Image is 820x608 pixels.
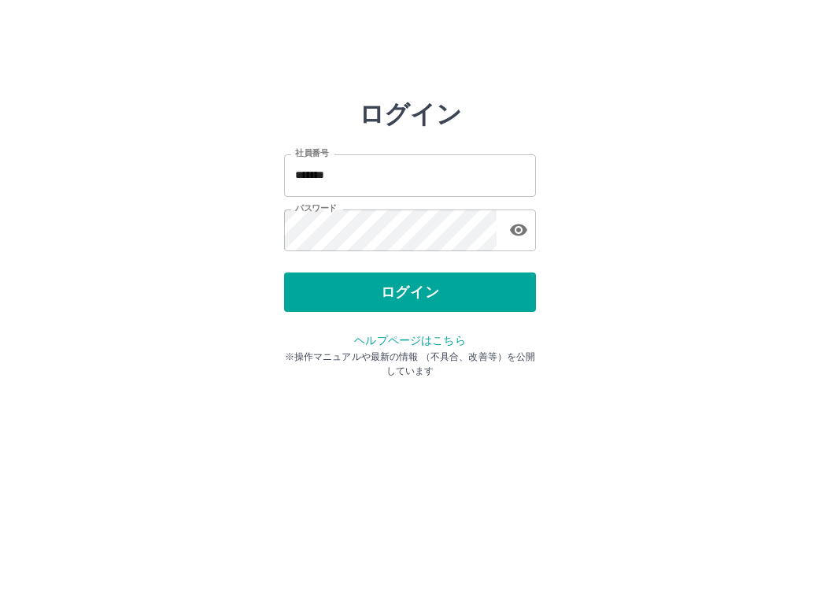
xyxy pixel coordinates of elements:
p: ※操作マニュアルや最新の情報 （不具合、改善等）を公開しています [284,350,536,378]
button: ログイン [284,272,536,312]
label: 社員番号 [295,147,328,159]
label: パスワード [295,202,337,214]
a: ヘルプページはこちら [354,334,465,347]
h2: ログイン [359,99,462,129]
